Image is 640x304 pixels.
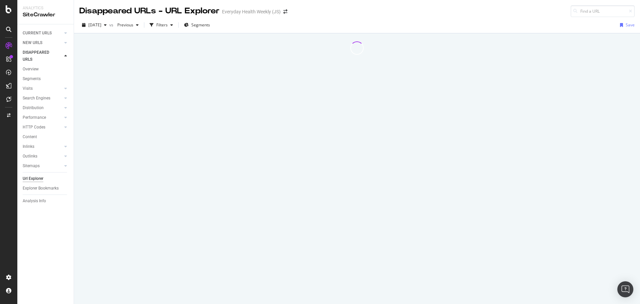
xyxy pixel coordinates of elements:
[23,85,33,92] div: Visits
[23,104,44,111] div: Distribution
[23,153,37,160] div: Outlinks
[115,20,141,30] button: Previous
[23,5,68,11] div: Analytics
[23,143,62,150] a: Inlinks
[23,175,69,182] a: Url Explorer
[23,85,62,92] a: Visits
[23,114,62,121] a: Performance
[23,95,62,102] a: Search Engines
[23,185,59,192] div: Explorer Bookmarks
[23,124,45,131] div: HTTP Codes
[23,175,43,182] div: Url Explorer
[23,153,62,160] a: Outlinks
[23,163,62,170] a: Sitemaps
[23,198,69,205] a: Analysis Info
[23,66,69,73] a: Overview
[23,66,39,73] div: Overview
[191,22,210,28] span: Segments
[109,22,115,28] span: vs
[23,143,34,150] div: Inlinks
[23,124,62,131] a: HTTP Codes
[571,5,635,17] input: Find a URL
[181,20,213,30] button: Segments
[23,49,62,63] a: DISAPPEARED URLS
[23,133,37,140] div: Content
[79,5,219,17] div: Disappeared URLs - URL Explorer
[23,11,68,19] div: SiteCrawler
[79,20,109,30] button: [DATE]
[283,9,287,14] div: arrow-right-arrow-left
[23,75,69,82] a: Segments
[23,95,50,102] div: Search Engines
[88,22,101,28] span: 2025 Sep. 17th
[23,185,69,192] a: Explorer Bookmarks
[626,22,635,28] div: Save
[23,133,69,140] a: Content
[156,22,168,28] div: Filters
[147,20,176,30] button: Filters
[23,104,62,111] a: Distribution
[23,39,42,46] div: NEW URLS
[23,39,62,46] a: NEW URLS
[617,281,633,297] div: Open Intercom Messenger
[617,20,635,30] button: Save
[115,22,133,28] span: Previous
[23,114,46,121] div: Performance
[23,30,62,37] a: CURRENT URLS
[23,163,40,170] div: Sitemaps
[23,198,46,205] div: Analysis Info
[222,8,281,15] div: Everyday Health Weekly (JS)
[23,75,41,82] div: Segments
[23,49,56,63] div: DISAPPEARED URLS
[23,30,52,37] div: CURRENT URLS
